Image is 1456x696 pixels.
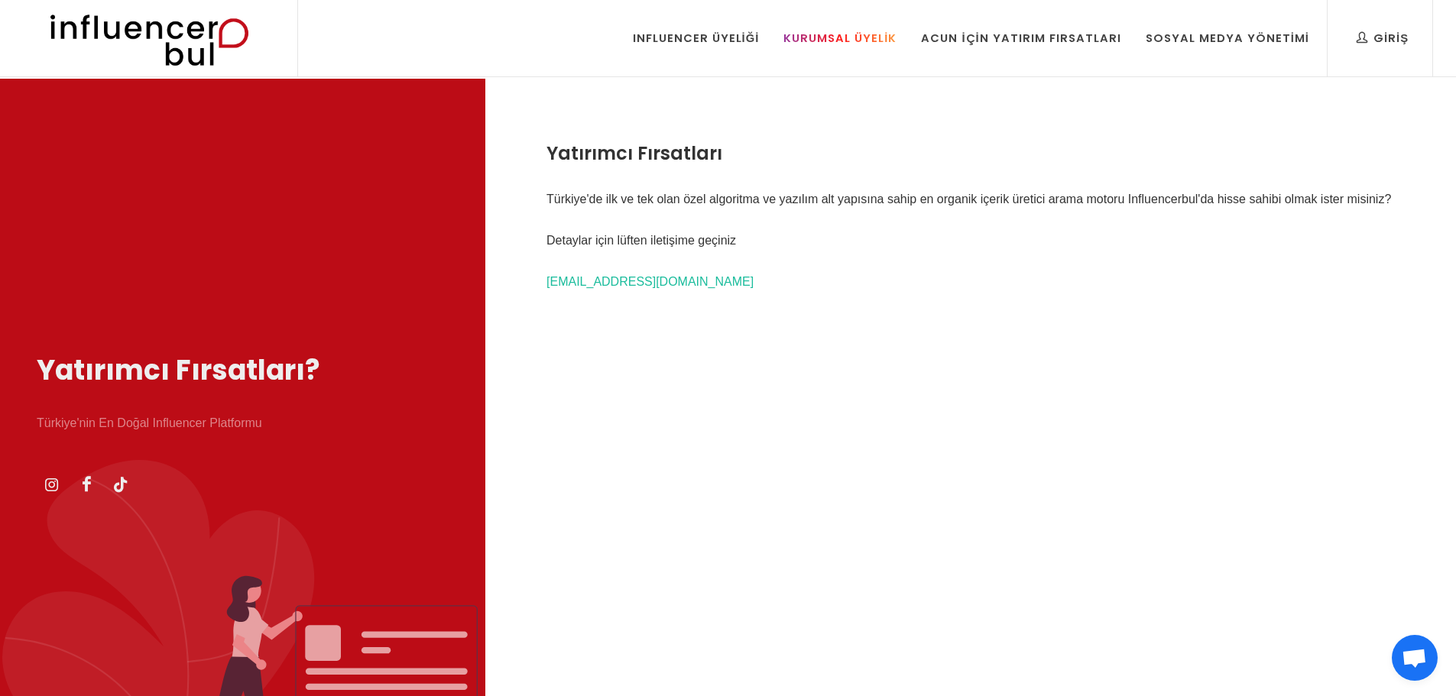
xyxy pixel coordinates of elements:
div: Acun İçin Yatırım Fırsatları [921,30,1120,47]
div: Giriş [1357,30,1409,47]
div: Sosyal Medya Yönetimi [1146,30,1309,47]
div: Influencer Üyeliği [633,30,760,47]
div: Açık sohbet [1392,635,1438,681]
a: [EMAIL_ADDRESS][DOMAIN_NAME] [546,275,754,288]
h3: Yatırımcı Fırsatları [546,140,1395,167]
div: Kurumsal Üyelik [783,30,897,47]
p: Türkiye'nin En Doğal Influencer Platformu [37,414,449,432]
p: Detaylar için lüften iletişime geçiniz [546,231,1395,250]
p: Türkiye'de ilk ve tek olan özel algoritma ve yazılım alt yapısına sahip en organik içerik üretici... [546,190,1395,209]
h1: Yatırımcı Fırsatları? [37,350,449,391]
